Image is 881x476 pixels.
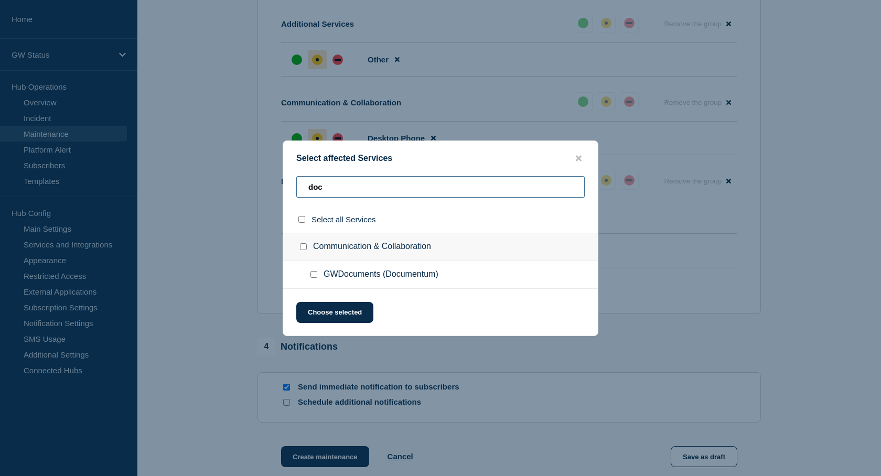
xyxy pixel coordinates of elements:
[300,243,307,250] input: Communication & Collaboration checkbox
[296,302,373,323] button: Choose selected
[283,154,598,164] div: Select affected Services
[324,269,438,280] span: GWDocuments (Documentum)
[296,176,585,198] input: Search
[283,233,598,261] div: Communication & Collaboration
[298,216,305,223] input: select all checkbox
[311,215,376,224] span: Select all Services
[310,271,317,278] input: GWDocuments (Documentum) checkbox
[573,154,585,164] button: close button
